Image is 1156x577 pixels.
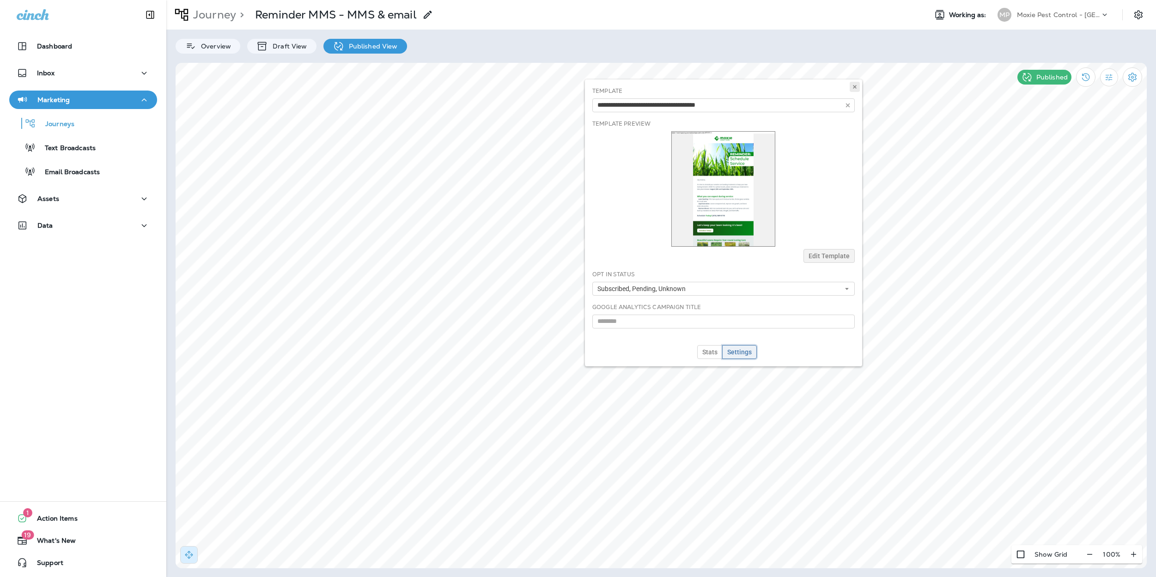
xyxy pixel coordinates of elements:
p: Dashboard [37,43,72,50]
span: Support [28,559,63,570]
p: Data [37,222,53,229]
span: Stats [702,349,718,355]
button: Marketing [9,91,157,109]
button: View Changelog [1076,67,1095,87]
p: Show Grid [1034,551,1067,558]
button: Stats [697,345,723,359]
button: Filter Statistics [1100,68,1118,86]
span: Settings [727,349,752,355]
p: Text Broadcasts [36,144,96,153]
button: Data [9,216,157,235]
p: Overview [196,43,231,50]
p: Assets [37,195,59,202]
button: Journeys [9,114,157,133]
p: 100 % [1103,551,1120,558]
span: 19 [21,530,34,540]
p: Published [1036,73,1068,81]
button: Collapse Sidebar [137,6,163,24]
p: Draft View [268,43,307,50]
button: Support [9,553,157,572]
span: Action Items [28,515,78,526]
span: Working as: [949,11,988,19]
p: Published View [344,43,398,50]
button: Assets [9,189,157,208]
p: Journeys [36,120,74,129]
p: Email Broadcasts [36,168,100,177]
button: Settings [722,345,757,359]
button: 19What's New [9,531,157,550]
p: Marketing [37,96,70,103]
button: Settings [1130,6,1147,23]
span: 1 [23,508,32,517]
p: Inbox [37,69,55,77]
button: Text Broadcasts [9,138,157,157]
button: Inbox [9,64,157,82]
span: What's New [28,537,76,548]
button: Email Broadcasts [9,162,157,181]
button: 1Action Items [9,509,157,528]
p: Moxie Pest Control - [GEOGRAPHIC_DATA] [GEOGRAPHIC_DATA] [1017,11,1100,18]
button: Settings [1123,67,1142,87]
p: Reminder MMS - MMS & email [255,8,417,22]
p: Journey [189,8,236,22]
button: Dashboard [9,37,157,55]
div: MP [998,8,1011,22]
p: > [236,8,244,22]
